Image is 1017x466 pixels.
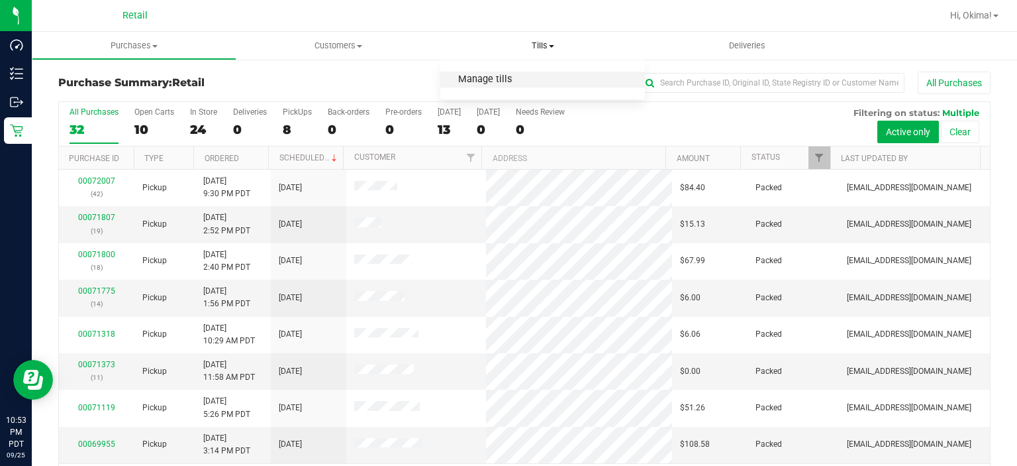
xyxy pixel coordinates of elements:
span: [EMAIL_ADDRESS][DOMAIN_NAME] [847,218,971,231]
div: 0 [328,122,369,137]
span: [DATE] [279,402,302,414]
button: Active only [877,121,939,143]
th: Address [481,146,665,170]
span: Packed [755,328,782,341]
span: [DATE] [279,292,302,304]
span: Tills [440,40,645,52]
a: 00071800 [78,250,115,259]
span: [DATE] [279,255,302,267]
a: 00071119 [78,403,115,412]
span: $0.00 [680,365,701,378]
div: Deliveries [233,107,267,117]
span: Pickup [142,365,167,378]
span: [DATE] [279,365,302,378]
a: Filter [808,146,830,169]
span: Packed [755,255,782,267]
div: [DATE] [477,107,500,117]
div: Pre-orders [385,107,422,117]
div: 10 [134,122,174,137]
span: Retail [172,76,205,89]
a: 00071373 [78,360,115,369]
span: [EMAIL_ADDRESS][DOMAIN_NAME] [847,402,971,414]
div: [DATE] [438,107,461,117]
span: Pickup [142,182,167,194]
span: $67.99 [680,255,705,267]
a: Last Updated By [841,154,908,163]
span: [EMAIL_ADDRESS][DOMAIN_NAME] [847,292,971,304]
span: Pickup [142,438,167,451]
div: All Purchases [70,107,119,117]
a: Type [144,154,164,163]
a: 00071318 [78,329,115,339]
span: [DATE] 1:56 PM PDT [203,285,250,310]
p: (42) [67,188,126,200]
span: Packed [755,402,782,414]
span: Pickup [142,402,167,414]
span: Hi, Okima! [950,10,992,21]
a: 00071775 [78,286,115,296]
div: PickUps [283,107,312,117]
span: [DATE] 2:52 PM PDT [203,211,250,237]
span: Packed [755,218,782,231]
div: 32 [70,122,119,137]
input: Search Purchase ID, Original ID, State Registry ID or Customer Name... [640,73,904,93]
div: Open Carts [134,107,174,117]
span: [DATE] [279,182,302,194]
span: [DATE] 9:30 PM PDT [203,175,250,200]
p: (19) [67,225,126,237]
a: 00071807 [78,213,115,222]
div: 13 [438,122,461,137]
button: All Purchases [918,72,991,94]
span: $108.58 [680,438,710,451]
span: $15.13 [680,218,705,231]
span: [DATE] [279,328,302,341]
span: [EMAIL_ADDRESS][DOMAIN_NAME] [847,328,971,341]
span: Pickup [142,218,167,231]
iframe: Resource center [13,360,53,400]
div: 0 [385,122,422,137]
div: 0 [477,122,500,137]
a: Filter [460,146,481,169]
span: $6.06 [680,328,701,341]
a: Customer [354,152,395,162]
span: [DATE] [279,438,302,451]
span: $84.40 [680,182,705,194]
span: Pickup [142,292,167,304]
span: $6.00 [680,292,701,304]
inline-svg: Inventory [10,67,23,80]
span: Multiple [942,107,979,118]
span: Pickup [142,328,167,341]
span: [DATE] 2:40 PM PDT [203,249,250,274]
div: 0 [516,122,565,137]
span: [DATE] [279,218,302,231]
span: Filtering on status: [853,107,940,118]
span: [DATE] 11:58 AM PDT [203,359,255,384]
span: Retail [122,10,148,21]
span: [EMAIL_ADDRESS][DOMAIN_NAME] [847,182,971,194]
span: [EMAIL_ADDRESS][DOMAIN_NAME] [847,365,971,378]
div: Back-orders [328,107,369,117]
div: In Store [190,107,217,117]
a: Scheduled [279,153,340,162]
div: Needs Review [516,107,565,117]
span: [DATE] 5:26 PM PDT [203,395,250,420]
span: Purchases [32,40,236,52]
p: 10:53 PM PDT [6,414,26,450]
span: Packed [755,182,782,194]
span: Pickup [142,255,167,267]
a: Purchase ID [69,154,119,163]
span: [DATE] 10:29 AM PDT [203,322,255,347]
inline-svg: Outbound [10,95,23,109]
span: Manage tills [440,74,530,86]
span: Customers [237,40,440,52]
div: 24 [190,122,217,137]
p: 09/25 [6,450,26,460]
span: [EMAIL_ADDRESS][DOMAIN_NAME] [847,255,971,267]
h3: Purchase Summary: [58,77,369,89]
span: Packed [755,365,782,378]
p: (11) [67,371,126,384]
a: Customers [236,32,441,60]
a: 00069955 [78,439,115,449]
p: (18) [67,261,126,274]
p: (14) [67,298,126,310]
